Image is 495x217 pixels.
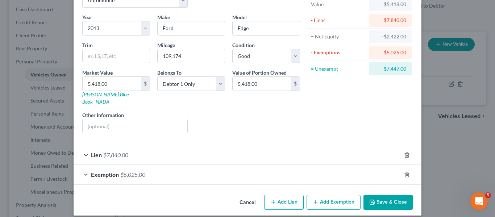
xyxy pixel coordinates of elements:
[375,65,406,72] div: -$7,447.00
[82,41,93,49] label: Trim
[82,69,113,76] label: Market Value
[232,13,247,21] label: Model
[82,13,92,21] label: Year
[375,17,406,24] div: $7,840.00
[158,49,225,63] input: --
[157,14,170,20] span: Make
[485,192,491,198] span: 5
[83,77,141,91] input: 0.00
[83,49,150,63] input: ex. LS, LT, etc
[264,195,304,210] button: Add Lien
[307,195,361,210] button: Add Exemption
[363,195,413,210] button: Save & Close
[91,151,102,158] span: Lien
[158,21,225,35] input: ex. Nissan
[470,192,488,210] iframe: Intercom live chat
[232,41,255,49] label: Condition
[311,33,366,40] div: = Net Equity
[232,69,287,76] label: Value of Portion Owned
[291,77,300,91] div: $
[120,171,145,178] span: $5,025.00
[311,49,366,56] div: - Exemptions
[141,77,150,91] div: $
[311,17,366,24] div: - Liens
[375,1,406,8] div: $5,418.00
[375,49,406,56] div: $5,025.00
[82,111,124,119] label: Other Information
[234,196,261,210] button: Cancel
[311,1,366,8] div: Value
[82,91,129,105] a: [PERSON_NAME] Blue Book
[375,33,406,40] div: -$2,422.00
[157,70,182,76] span: Belongs To
[83,119,187,133] input: (optional)
[96,99,109,105] a: NADA
[157,41,175,49] label: Mileage
[233,77,291,91] input: 0.00
[311,65,366,72] div: = Unexempt
[103,151,128,158] span: $7,840.00
[91,171,119,178] span: Exemption
[233,21,300,35] input: ex. Altima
